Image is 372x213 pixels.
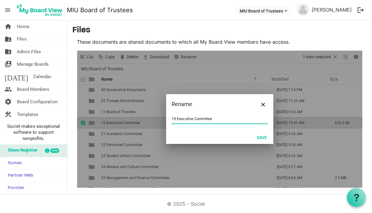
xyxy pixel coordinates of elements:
span: [DATE] [5,71,28,83]
button: logout [354,4,367,17]
p: These documents are shared documents to which all My Board View members have access. [77,38,363,46]
button: MIU Board of Trustees dropdownbutton [236,6,291,15]
span: Templates [17,108,38,120]
button: Save [253,133,271,141]
span: Societ makes exceptional software to support nonprofits. [3,123,64,141]
span: home [5,20,12,33]
a: MIU Board of Trustees [67,4,133,16]
span: switch_account [5,58,12,70]
span: Partner Web [5,170,33,182]
span: Board Configuration [17,96,58,108]
a: My Board View Logo [15,2,67,18]
a: [PERSON_NAME] [309,4,354,16]
span: Home [17,20,29,33]
span: people [5,83,12,95]
span: folder_shared [5,33,12,45]
div: Rename [172,100,249,109]
div: new [50,149,59,153]
span: Admin Files [17,46,41,58]
span: Files [17,33,27,45]
button: Close [259,100,268,109]
span: settings [5,96,12,108]
span: Manage Boards [17,58,49,70]
img: no-profile-picture.svg [297,4,309,16]
span: Calendar [33,71,51,83]
span: Glass Register [5,145,37,157]
span: Sumac [5,157,22,169]
span: construction [5,108,12,120]
span: folder_shared [5,46,12,58]
h3: Files [72,25,367,36]
a: © 2025 - Societ [167,201,205,207]
span: Board Members [17,83,49,95]
span: menu [2,4,13,16]
span: Frontier [5,182,24,194]
input: Enter your new name [172,114,268,123]
img: My Board View Logo [15,2,64,18]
